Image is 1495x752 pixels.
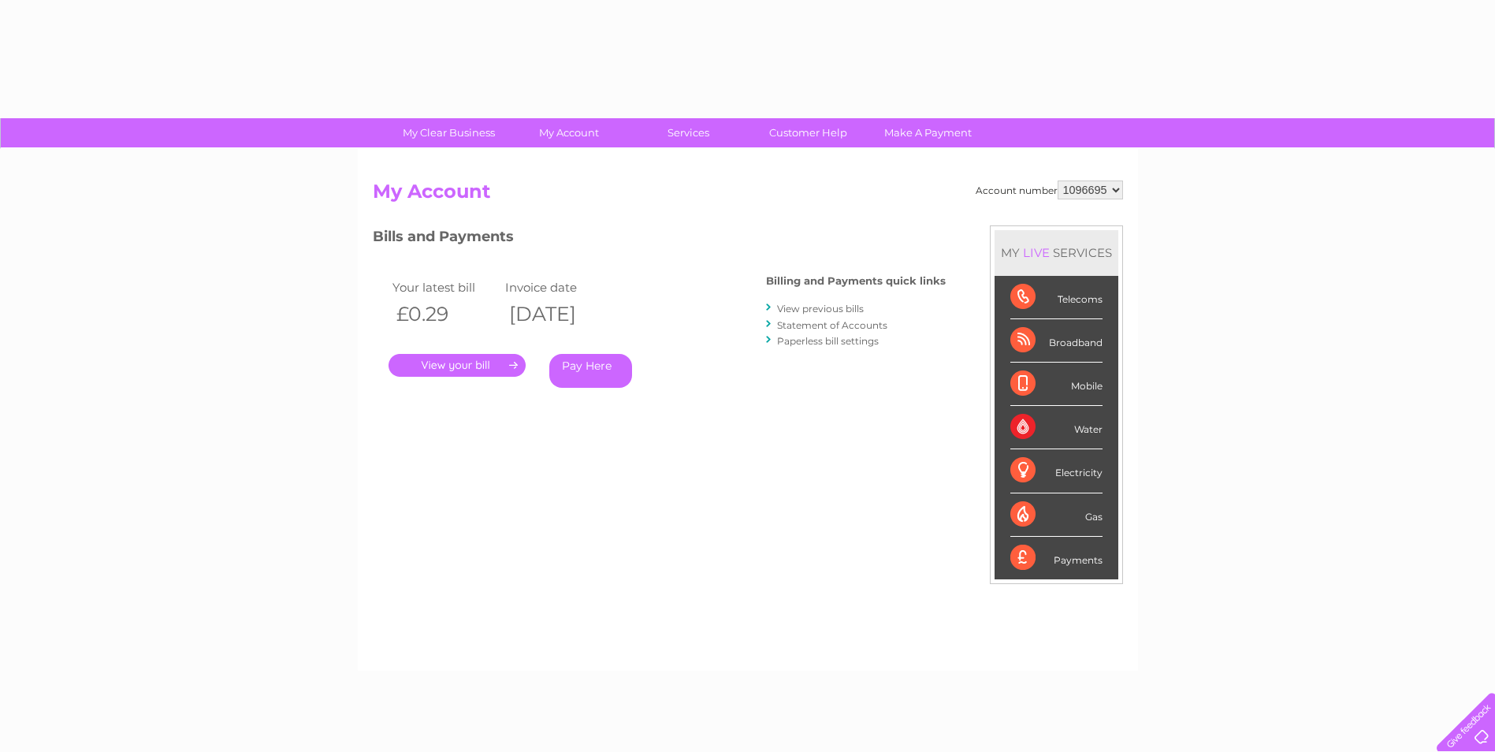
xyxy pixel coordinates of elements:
[504,118,634,147] a: My Account
[501,298,615,330] th: [DATE]
[623,118,753,147] a: Services
[1010,493,1103,537] div: Gas
[777,303,864,315] a: View previous bills
[1010,449,1103,493] div: Electricity
[373,225,946,253] h3: Bills and Payments
[743,118,873,147] a: Customer Help
[777,335,879,347] a: Paperless bill settings
[501,277,615,298] td: Invoice date
[995,230,1118,275] div: MY SERVICES
[1010,537,1103,579] div: Payments
[389,354,526,377] a: .
[1020,245,1053,260] div: LIVE
[1010,363,1103,406] div: Mobile
[766,275,946,287] h4: Billing and Payments quick links
[976,181,1123,199] div: Account number
[389,277,502,298] td: Your latest bill
[863,118,993,147] a: Make A Payment
[777,319,887,331] a: Statement of Accounts
[384,118,514,147] a: My Clear Business
[389,298,502,330] th: £0.29
[1010,319,1103,363] div: Broadband
[373,181,1123,210] h2: My Account
[549,354,632,388] a: Pay Here
[1010,406,1103,449] div: Water
[1010,276,1103,319] div: Telecoms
